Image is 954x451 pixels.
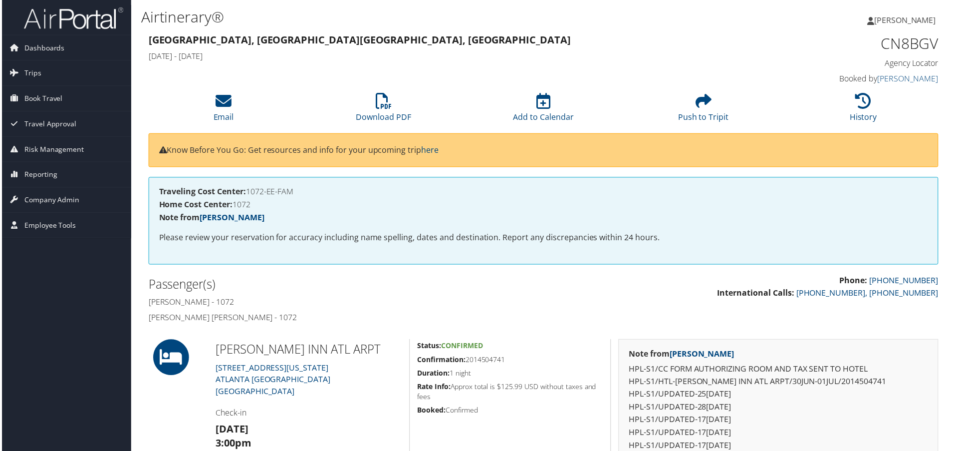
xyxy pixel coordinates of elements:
[147,277,536,294] h2: Passenger(s)
[158,187,245,198] strong: Traveling Cost Center:
[22,61,39,86] span: Trips
[22,163,55,188] span: Reporting
[417,407,446,417] strong: Booked:
[671,350,735,361] a: [PERSON_NAME]
[147,298,536,309] h4: [PERSON_NAME] - 1072
[199,213,263,224] a: [PERSON_NAME]
[158,201,930,209] h4: 1072
[215,364,330,399] a: [STREET_ADDRESS][US_STATE]ATLANTA [GEOGRAPHIC_DATA] [GEOGRAPHIC_DATA]
[753,73,941,84] h4: Booked by
[417,384,604,403] h5: Approx total is $125.99 USD without taxes and fees
[421,145,439,156] a: here
[215,342,402,359] h2: [PERSON_NAME] INN ATL ARPT
[356,99,411,123] a: Download PDF
[22,86,61,111] span: Book Travel
[147,313,536,324] h4: [PERSON_NAME] [PERSON_NAME] - 1072
[215,424,247,438] strong: [DATE]
[158,144,930,157] p: Know Before You Go: Get resources and info for your upcoming trip
[841,276,869,287] strong: Phone:
[213,99,233,123] a: Email
[22,112,75,137] span: Travel Approval
[441,342,483,352] span: Confirmed
[147,33,571,46] strong: [GEOGRAPHIC_DATA], [GEOGRAPHIC_DATA] [GEOGRAPHIC_DATA], [GEOGRAPHIC_DATA]
[417,370,450,379] strong: Duration:
[22,214,74,239] span: Employee Tools
[869,5,948,35] a: [PERSON_NAME]
[513,99,574,123] a: Add to Calendar
[158,232,930,245] p: Please review your reservation for accuracy including name spelling, dates and destination. Repor...
[22,137,82,162] span: Risk Management
[417,356,466,366] strong: Confirmation:
[158,200,232,211] strong: Home Cost Center:
[871,276,941,287] a: [PHONE_NUMBER]
[753,58,941,69] h4: Agency Locator
[140,6,679,27] h1: Airtinerary®
[630,350,735,361] strong: Note from
[215,409,402,420] h4: Check-in
[753,33,941,54] h1: CN8BGV
[22,188,78,213] span: Company Admin
[876,14,938,25] span: [PERSON_NAME]
[718,289,796,300] strong: International Calls:
[22,35,63,60] span: Dashboards
[417,342,441,352] strong: Status:
[879,73,941,84] a: [PERSON_NAME]
[158,213,263,224] strong: Note from
[158,188,930,196] h4: 1072-EE-FAM
[417,356,604,366] h5: 2014504741
[22,6,122,30] img: airportal-logo.png
[679,99,730,123] a: Push to Tripit
[417,384,451,393] strong: Rate Info:
[147,51,738,62] h4: [DATE] - [DATE]
[798,289,941,300] a: [PHONE_NUMBER], [PHONE_NUMBER]
[852,99,879,123] a: History
[417,370,604,380] h5: 1 night
[417,407,604,417] h5: Confirmed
